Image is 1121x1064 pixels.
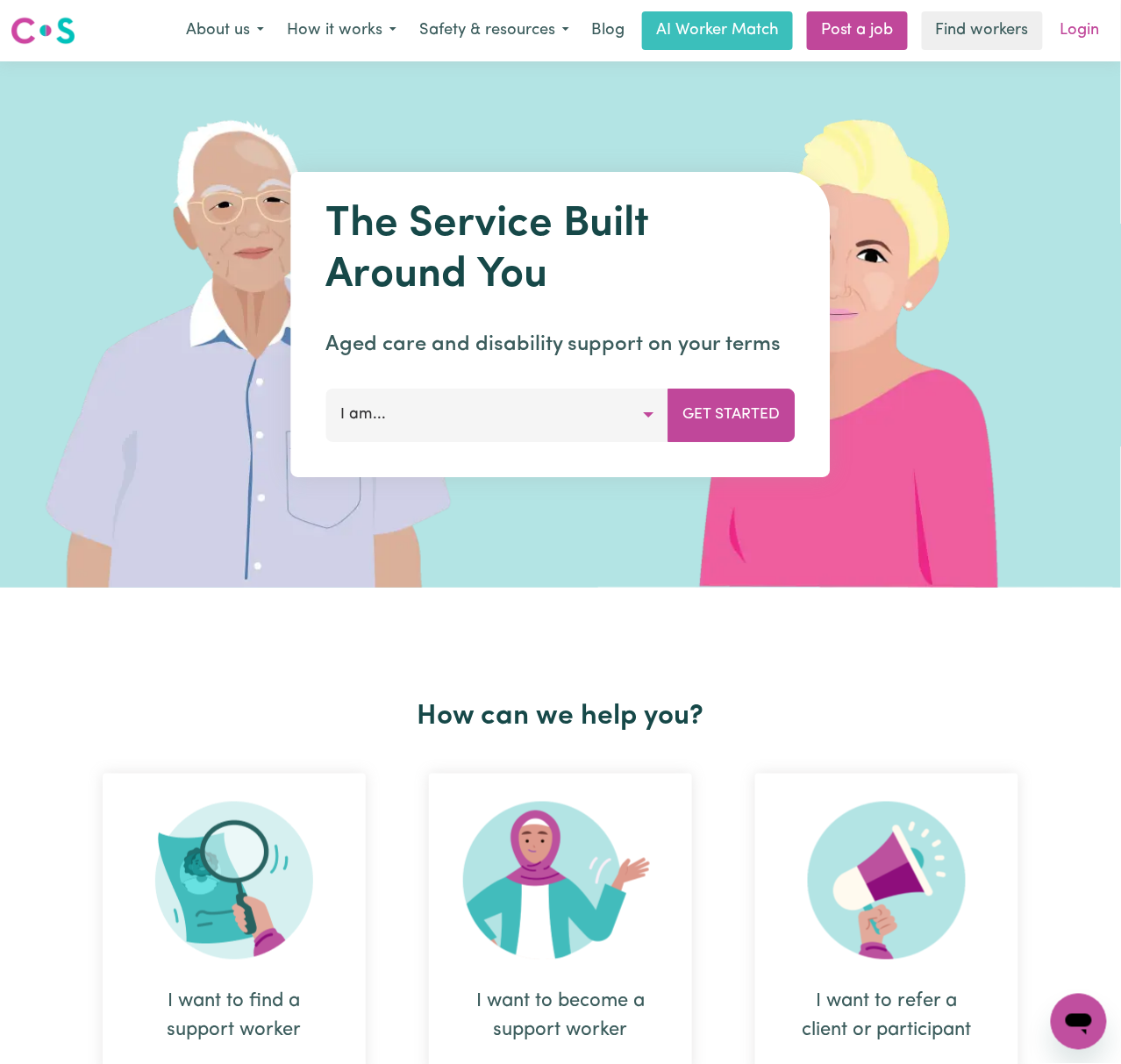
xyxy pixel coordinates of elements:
iframe: Button to launch messaging window [1051,994,1107,1050]
a: Find workers [922,11,1043,50]
p: Aged care and disability support on your terms [326,329,796,361]
img: Refer [808,802,966,960]
div: I want to become a support worker [471,988,650,1046]
button: Safety & resources [408,12,581,49]
h2: How can we help you? [71,700,1050,733]
a: Careseekers logo [11,11,75,51]
img: Search [155,802,313,960]
img: Become Worker [463,802,658,960]
button: Get Started [668,389,796,441]
a: AI Worker Match [642,11,793,50]
button: About us [175,12,275,49]
div: I want to refer a client or participant [797,988,976,1046]
button: How it works [275,12,408,49]
a: Blog [581,11,635,50]
h1: The Service Built Around You [326,200,796,301]
button: I am... [326,389,669,441]
img: Careseekers logo [11,15,75,46]
div: I want to find a support worker [145,988,324,1046]
a: Login [1050,11,1110,50]
a: Post a job [807,11,908,50]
